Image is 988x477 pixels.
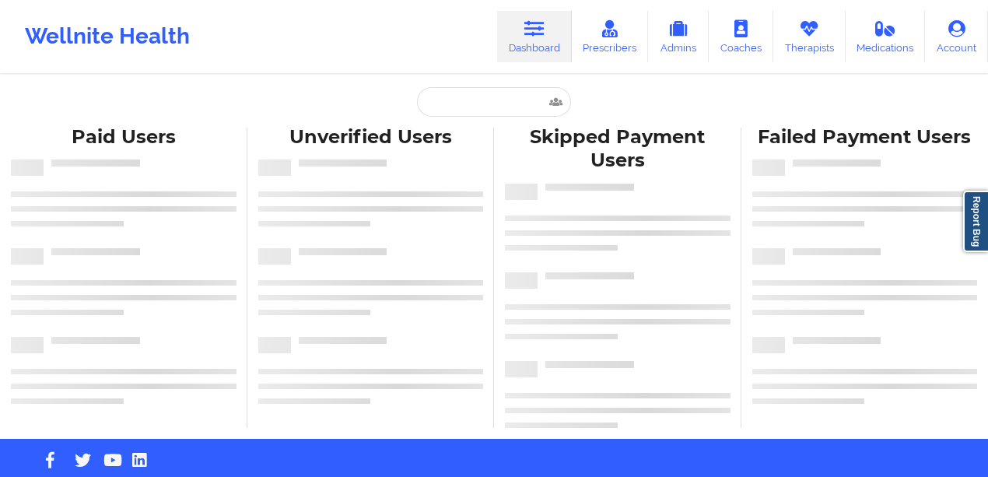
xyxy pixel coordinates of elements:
[963,191,988,252] a: Report Bug
[773,11,846,62] a: Therapists
[497,11,572,62] a: Dashboard
[11,125,236,149] div: Paid Users
[709,11,773,62] a: Coaches
[648,11,709,62] a: Admins
[505,125,730,174] div: Skipped Payment Users
[258,125,484,149] div: Unverified Users
[752,125,978,149] div: Failed Payment Users
[572,11,649,62] a: Prescribers
[846,11,926,62] a: Medications
[925,11,988,62] a: Account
